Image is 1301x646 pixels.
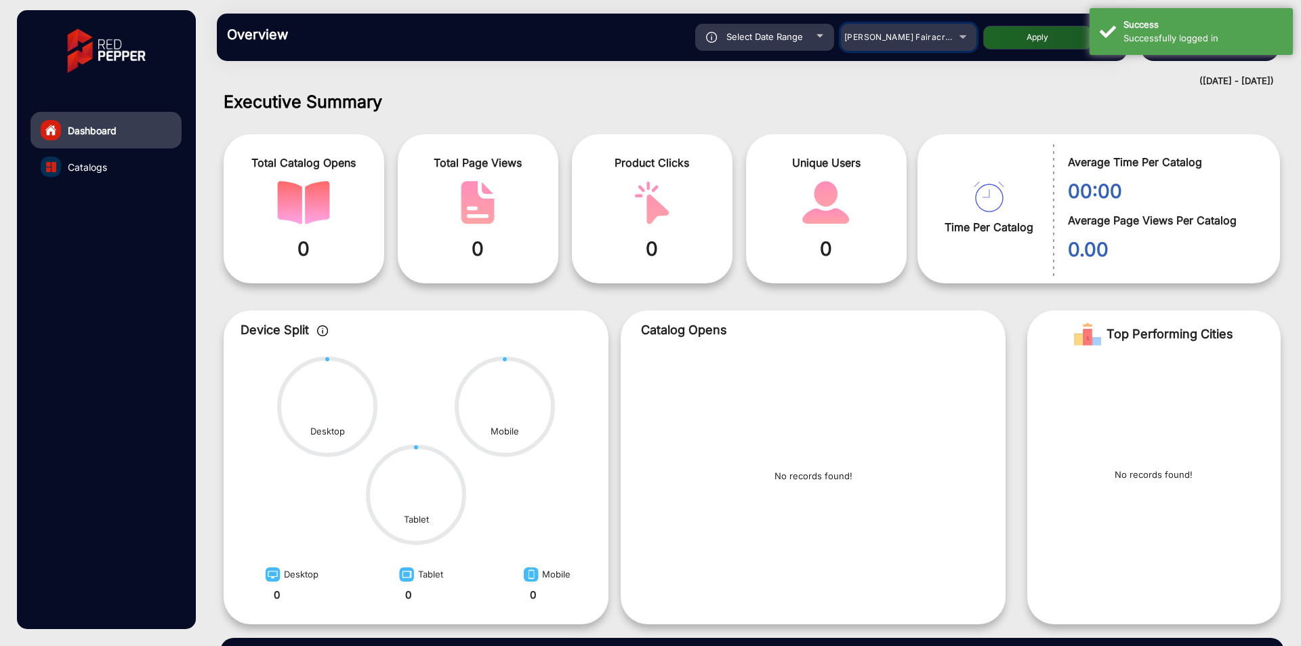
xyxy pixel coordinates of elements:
[530,588,536,601] strong: 0
[68,123,117,138] span: Dashboard
[234,235,374,263] span: 0
[408,155,548,171] span: Total Page Views
[983,26,1092,49] button: Apply
[1074,321,1101,348] img: Rank image
[1068,235,1260,264] span: 0.00
[756,235,896,263] span: 0
[844,32,978,42] span: [PERSON_NAME] Fairacre Farms
[520,566,542,588] img: image
[68,160,107,174] span: Catalogs
[641,321,985,339] p: Catalog Opens
[1068,212,1260,228] span: Average Page Views Per Catalog
[58,17,155,85] img: vmg-logo
[491,425,519,439] div: Mobile
[203,75,1274,88] div: ([DATE] - [DATE])
[405,588,411,601] strong: 0
[582,235,722,263] span: 0
[1068,154,1260,170] span: Average Time Per Catalog
[46,162,56,172] img: catalog
[30,148,182,185] a: Catalogs
[310,425,345,439] div: Desktop
[45,124,57,136] img: home
[800,181,852,224] img: catalog
[451,181,504,224] img: catalog
[1107,321,1233,348] span: Top Performing Cities
[262,566,284,588] img: image
[1123,32,1283,45] div: Successfully logged in
[1068,177,1260,205] span: 00:00
[30,112,182,148] a: Dashboard
[408,235,548,263] span: 0
[520,563,571,588] div: Mobile
[317,325,329,336] img: icon
[274,588,280,601] strong: 0
[277,181,330,224] img: catalog
[224,92,1281,112] h1: Executive Summary
[262,563,318,588] div: Desktop
[1115,468,1193,482] p: No records found!
[625,181,678,224] img: catalog
[726,31,803,42] span: Select Date Range
[395,563,443,588] div: Tablet
[227,26,417,43] h3: Overview
[234,155,374,171] span: Total Catalog Opens
[775,470,852,483] p: No records found!
[756,155,896,171] span: Unique Users
[241,323,309,337] span: Device Split
[706,32,718,43] img: icon
[1123,18,1283,32] div: Success
[404,513,429,527] div: Tablet
[395,566,418,588] img: image
[582,155,722,171] span: Product Clicks
[974,182,1004,212] img: catalog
